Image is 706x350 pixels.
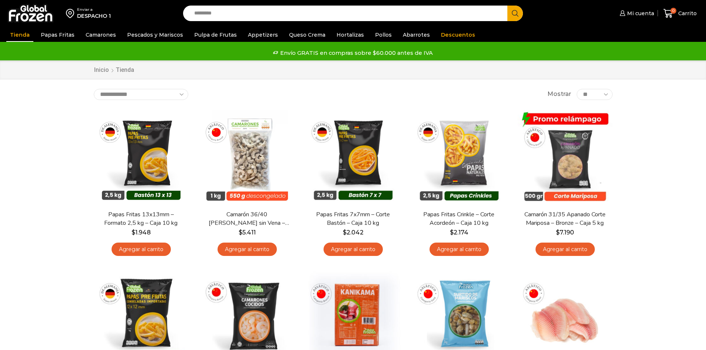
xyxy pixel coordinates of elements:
span: $ [450,229,454,236]
span: $ [343,229,347,236]
bdi: 2.042 [343,229,364,236]
a: Mi cuenta [618,6,654,21]
nav: Breadcrumb [94,66,134,74]
img: address-field-icon.svg [66,7,77,20]
a: Tienda [6,28,33,42]
select: Pedido de la tienda [94,89,188,100]
a: Agregar al carrito: “Papas Fritas Crinkle - Corte Acordeón - Caja 10 kg” [430,243,489,256]
span: Carrito [676,10,697,17]
a: Papas Fritas [37,28,78,42]
a: Camarón 36/40 [PERSON_NAME] sin Vena – Bronze – Caja 10 kg [204,210,289,227]
span: Mostrar [547,90,571,99]
bdi: 2.174 [450,229,468,236]
span: $ [132,229,135,236]
a: Camarones [82,28,120,42]
a: Agregar al carrito: “Camarón 36/40 Crudo Pelado sin Vena - Bronze - Caja 10 kg” [218,243,277,256]
span: 0 [670,8,676,14]
a: 0 Carrito [662,5,699,22]
a: Pescados y Mariscos [123,28,187,42]
button: Search button [507,6,523,21]
bdi: 7.190 [556,229,574,236]
a: Abarrotes [399,28,434,42]
div: Enviar a [77,7,111,12]
a: Agregar al carrito: “Camarón 31/35 Apanado Corte Mariposa - Bronze - Caja 5 kg” [536,243,595,256]
a: Hortalizas [333,28,368,42]
a: Descuentos [437,28,479,42]
bdi: 5.411 [239,229,256,236]
span: $ [239,229,242,236]
a: Pulpa de Frutas [190,28,241,42]
a: Papas Fritas Crinkle – Corte Acordeón – Caja 10 kg [416,210,501,227]
span: $ [556,229,560,236]
a: Papas Fritas 13x13mm – Formato 2,5 kg – Caja 10 kg [98,210,183,227]
a: Appetizers [244,28,282,42]
bdi: 1.948 [132,229,151,236]
span: Mi cuenta [625,10,654,17]
a: Inicio [94,66,109,74]
a: Pollos [371,28,395,42]
a: Queso Crema [285,28,329,42]
a: Camarón 31/35 Apanado Corte Mariposa – Bronze – Caja 5 kg [522,210,607,227]
a: Agregar al carrito: “Papas Fritas 7x7mm - Corte Bastón - Caja 10 kg” [324,243,383,256]
a: Papas Fritas 7x7mm – Corte Bastón – Caja 10 kg [310,210,395,227]
div: DESPACHO 1 [77,12,111,20]
a: Agregar al carrito: “Papas Fritas 13x13mm - Formato 2,5 kg - Caja 10 kg” [112,243,171,256]
h1: Tienda [116,66,134,73]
